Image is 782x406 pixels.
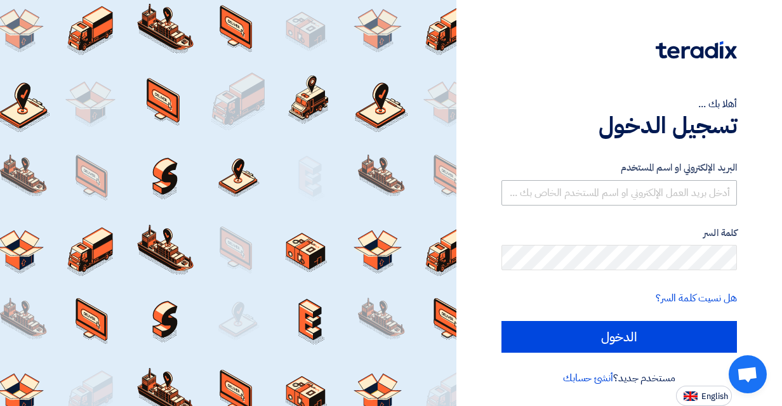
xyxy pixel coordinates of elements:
span: English [701,392,728,401]
img: Teradix logo [656,41,737,59]
label: البريد الإلكتروني او اسم المستخدم [501,160,737,175]
a: أنشئ حسابك [563,370,613,386]
button: English [676,386,732,406]
div: مستخدم جديد؟ [501,370,737,386]
div: أهلا بك ... [501,96,737,112]
a: Open chat [729,355,767,393]
label: كلمة السر [501,226,737,240]
h1: تسجيل الدخول [501,112,737,140]
input: الدخول [501,321,737,353]
input: أدخل بريد العمل الإلكتروني او اسم المستخدم الخاص بك ... [501,180,737,206]
img: en-US.png [684,391,698,401]
a: هل نسيت كلمة السر؟ [656,291,737,306]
